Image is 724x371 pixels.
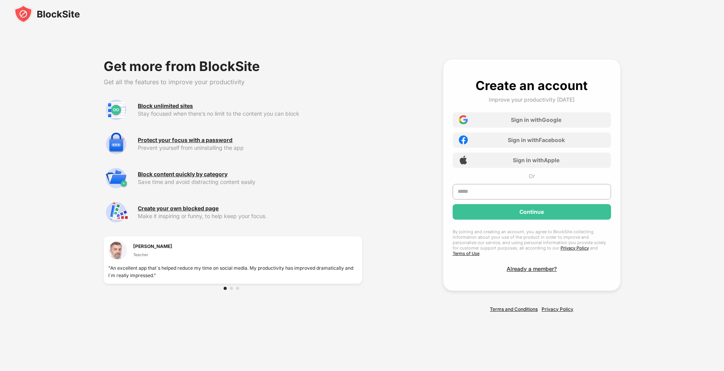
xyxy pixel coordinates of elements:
div: Or [529,173,535,179]
a: Terms and Conditions [490,306,538,312]
div: Save time and avoid distracting content easily [138,179,362,185]
div: Sign in with Google [511,116,561,123]
div: Make it inspiring or funny, to help keep your focus. [138,213,362,219]
a: Terms of Use [453,251,479,256]
div: [PERSON_NAME] [133,243,172,250]
div: By joining and creating an account, you agree to BlockSite collecting information about your use ... [453,229,611,256]
img: blocksite-icon-black.svg [14,5,80,23]
img: testimonial-1.jpg [108,241,127,260]
div: "An excellent app that`s helped reduce my time on social media. My productivity has improved dram... [108,264,357,279]
img: premium-customize-block-page.svg [104,200,128,225]
img: premium-unlimited-blocklist.svg [104,97,128,122]
div: Get more from BlockSite [104,59,362,73]
a: Privacy Policy [561,245,589,251]
img: premium-password-protection.svg [104,132,128,156]
div: Prevent yourself from uninstalling the app [138,145,362,151]
div: Teacher [133,251,172,258]
img: apple-icon.png [459,156,468,165]
div: Block content quickly by category [138,171,227,177]
div: Sign in with Facebook [508,137,565,143]
div: Get all the features to improve your productivity [104,78,362,86]
div: Sign in with Apple [513,157,559,163]
img: google-icon.png [459,115,468,124]
div: Create an account [476,78,588,93]
div: Block unlimited sites [138,103,193,109]
a: Privacy Policy [542,306,573,312]
div: Stay focused when there’s no limit to the content you can block [138,111,362,117]
div: Already a member? [507,265,557,272]
img: premium-category.svg [104,166,128,191]
img: facebook-icon.png [459,135,468,144]
div: Protect your focus with a password [138,137,233,143]
div: Create your own blocked page [138,205,219,212]
div: Improve your productivity [DATE] [489,96,575,103]
div: Continue [519,209,544,215]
